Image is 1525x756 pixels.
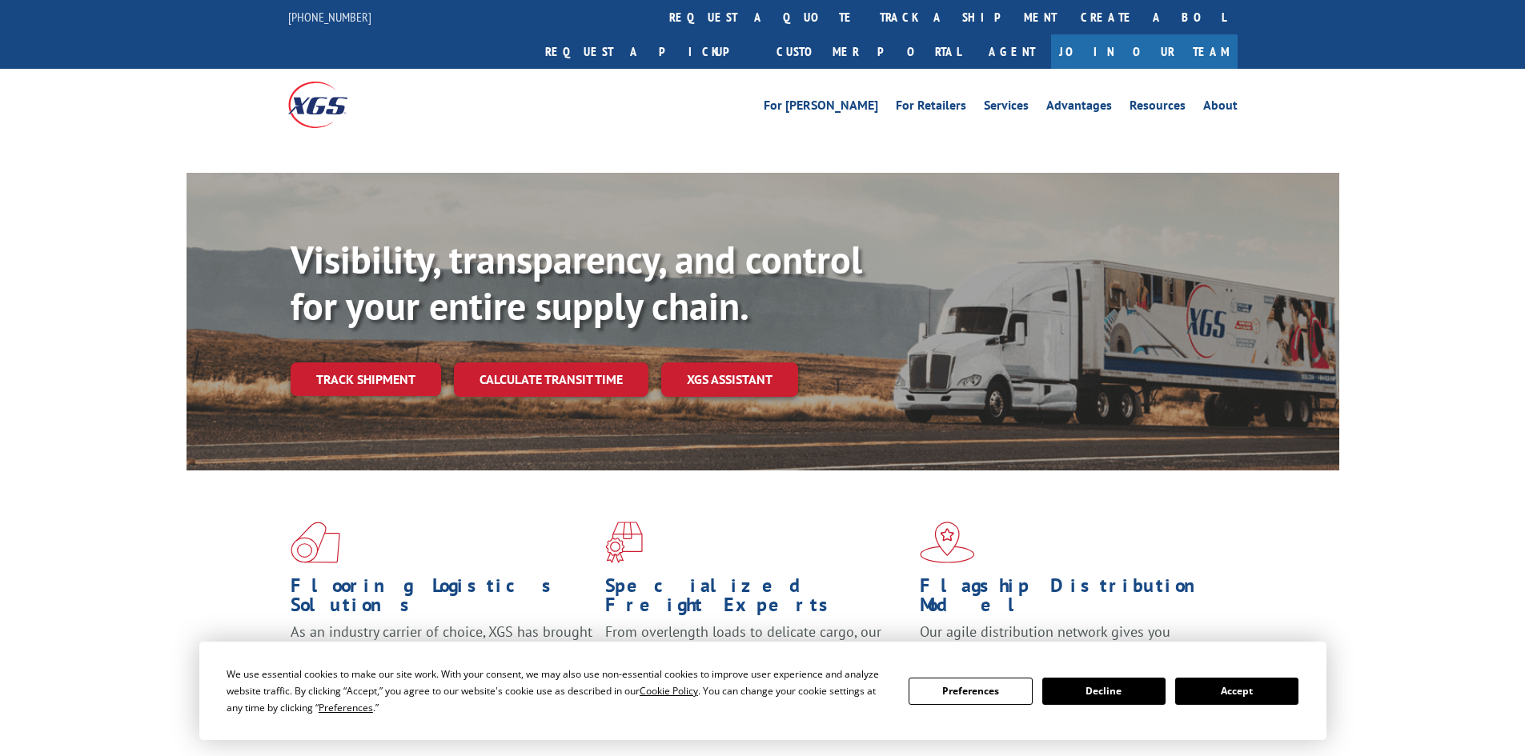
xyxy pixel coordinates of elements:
button: Accept [1175,678,1298,705]
a: [PHONE_NUMBER] [288,9,371,25]
h1: Flagship Distribution Model [920,576,1222,622]
img: xgs-icon-total-supply-chain-intelligence-red [291,522,340,563]
button: Decline [1042,678,1166,705]
img: xgs-icon-focused-on-flooring-red [605,522,643,563]
a: Request a pickup [533,34,765,69]
span: Preferences [319,701,373,714]
button: Preferences [909,678,1032,705]
h1: Specialized Freight Experts [605,576,908,622]
a: Advantages [1046,99,1112,117]
div: Cookie Consent Prompt [199,642,1326,740]
span: As an industry carrier of choice, XGS has brought innovation and dedication to flooring logistics... [291,622,592,679]
a: Join Our Team [1051,34,1238,69]
img: xgs-icon-flagship-distribution-model-red [920,522,975,563]
a: About [1203,99,1238,117]
a: Resources [1130,99,1186,117]
p: From overlength loads to delicate cargo, our experienced staff knows the best way to move your fr... [605,622,908,694]
div: We use essential cookies to make our site work. With your consent, we may also use non-essential ... [227,666,889,716]
a: For [PERSON_NAME] [764,99,878,117]
a: For Retailers [896,99,966,117]
h1: Flooring Logistics Solutions [291,576,593,622]
a: Customer Portal [765,34,973,69]
a: Calculate transit time [454,362,648,397]
b: Visibility, transparency, and control for your entire supply chain. [291,234,862,330]
a: Track shipment [291,362,441,396]
a: Services [984,99,1029,117]
span: Our agile distribution network gives you nationwide inventory management on demand. [920,622,1214,660]
a: Agent [973,34,1051,69]
a: XGS ASSISTANT [661,362,798,397]
span: Cookie Policy [640,684,698,698]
